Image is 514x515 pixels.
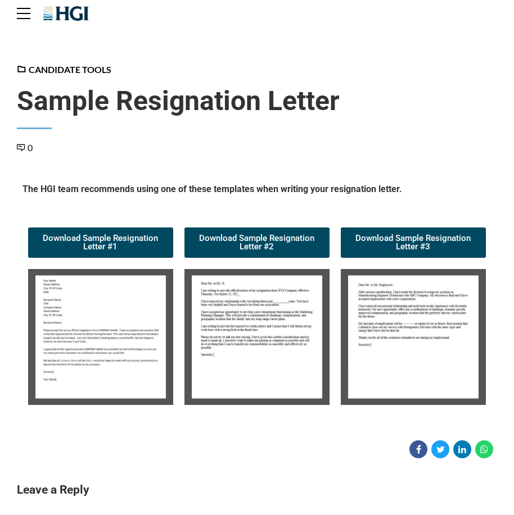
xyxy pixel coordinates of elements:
[42,234,160,251] span: Download Sample Resignation Letter #1
[453,440,471,458] a: Share on Linkedin
[17,142,33,153] a: 0
[184,227,330,258] a: Download Sample Resignation Letter #2
[198,234,316,251] span: Download Sample Resignation Letter #2
[17,482,497,498] h3: Leave a Reply
[17,64,111,75] a: Candidate Tools
[28,227,173,258] a: Download Sample Resignation Letter #1
[475,440,493,458] a: Share on WhatsApp
[341,227,486,258] a: Download Sample Resignation Letter #3
[409,440,427,458] a: Share on Facebook
[431,440,449,458] a: Share on Twitter
[17,85,497,117] span: Sample Resignation Letter
[22,183,492,199] h5: The HGI team recommends using one of these templates when writing your resignation letter.
[354,234,472,251] span: Download Sample Resignation Letter #3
